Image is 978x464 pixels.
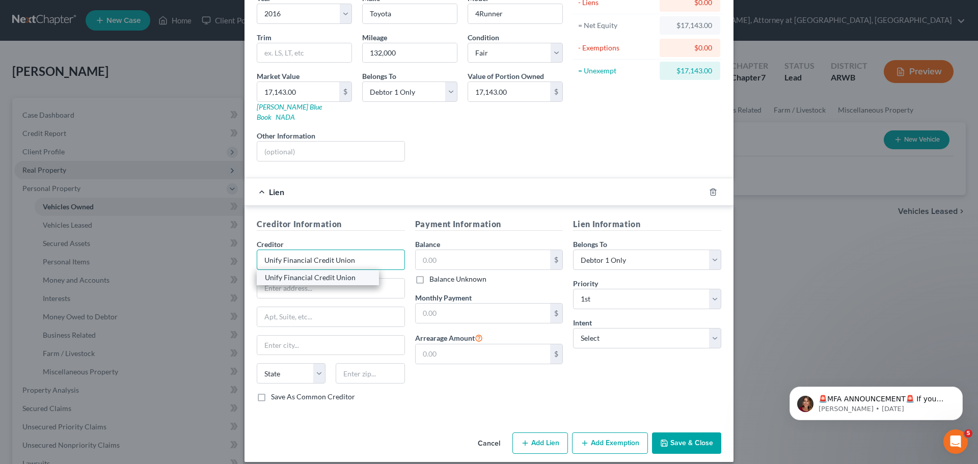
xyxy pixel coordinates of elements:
[964,429,972,438] span: 5
[257,250,405,270] input: Search creditor by name...
[470,433,508,454] button: Cancel
[276,113,295,121] a: NADA
[468,82,550,101] input: 0.00
[550,250,562,269] div: $
[257,336,404,355] input: Enter city...
[415,239,440,250] label: Balance
[668,43,712,53] div: $0.00
[269,187,284,197] span: Lien
[257,32,271,43] label: Trim
[550,344,562,364] div: $
[416,304,551,323] input: 0.00
[257,82,339,101] input: 0.00
[415,332,483,344] label: Arrearage Amount
[468,32,499,43] label: Condition
[668,20,712,31] div: $17,143.00
[363,43,457,63] input: --
[415,218,563,231] h5: Payment Information
[336,363,404,384] input: Enter zip...
[257,307,404,326] input: Apt, Suite, etc...
[257,218,405,231] h5: Creditor Information
[416,344,551,364] input: 0.00
[578,20,655,31] div: = Net Equity
[257,130,315,141] label: Other Information
[271,392,355,402] label: Save As Common Creditor
[652,432,721,454] button: Save & Close
[943,429,968,454] iframe: Intercom live chat
[468,71,544,81] label: Value of Portion Owned
[668,66,712,76] div: $17,143.00
[257,71,300,81] label: Market Value
[429,274,486,284] label: Balance Unknown
[257,43,351,63] input: ex. LS, LT, etc
[550,304,562,323] div: $
[573,279,598,288] span: Priority
[573,218,721,231] h5: Lien Information
[578,66,655,76] div: = Unexempt
[572,432,648,454] button: Add Exemption
[774,365,978,436] iframe: Intercom notifications message
[257,240,284,249] span: Creditor
[416,250,551,269] input: 0.00
[578,43,655,53] div: - Exemptions
[362,32,387,43] label: Mileage
[257,142,404,161] input: (optional)
[550,82,562,101] div: $
[339,82,351,101] div: $
[362,72,396,80] span: Belongs To
[573,317,592,328] label: Intent
[265,272,371,283] div: Unify Financial Credit Union
[512,432,568,454] button: Add Lien
[573,240,607,249] span: Belongs To
[415,292,472,303] label: Monthly Payment
[257,279,404,298] input: Enter address...
[363,4,457,23] input: ex. Nissan
[257,102,322,121] a: [PERSON_NAME] Blue Book
[468,4,562,23] input: ex. Altima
